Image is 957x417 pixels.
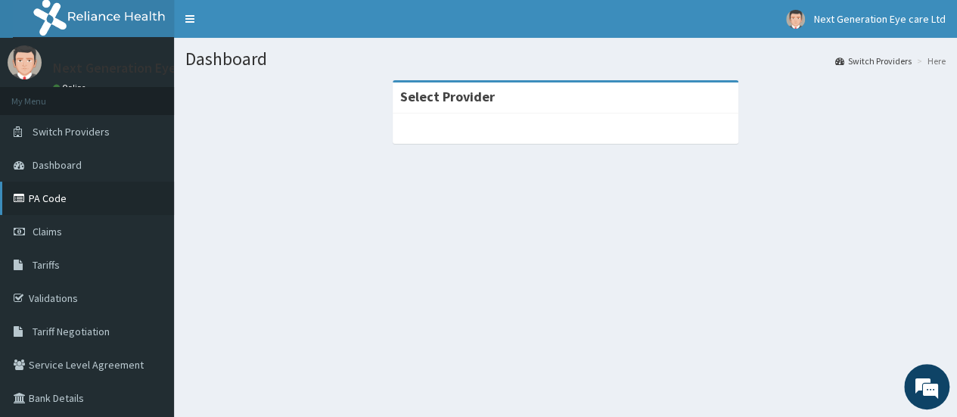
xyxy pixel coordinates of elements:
span: Claims [33,225,62,238]
span: Tariffs [33,258,60,272]
div: Minimize live chat window [248,8,284,44]
strong: Select Provider [400,88,495,105]
span: Next Generation Eye care Ltd [814,12,946,26]
a: Switch Providers [835,54,912,67]
span: Switch Providers [33,125,110,138]
a: Online [53,82,89,93]
textarea: Type your message and hit 'Enter' [8,266,288,319]
img: User Image [8,45,42,79]
li: Here [913,54,946,67]
h1: Dashboard [185,49,946,69]
div: Chat with us now [79,85,254,104]
span: Tariff Negotiation [33,325,110,338]
span: Dashboard [33,158,82,172]
img: User Image [786,10,805,29]
span: We're online! [88,117,209,269]
p: Next Generation Eye care Ltd [53,61,228,75]
img: d_794563401_company_1708531726252_794563401 [28,76,61,114]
